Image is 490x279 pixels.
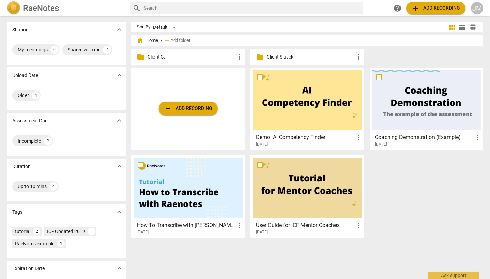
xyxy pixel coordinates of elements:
[115,208,124,216] span: expand_more
[68,46,100,53] div: Shared with me
[115,117,124,125] span: expand_more
[447,22,457,32] button: Tile view
[134,158,243,235] a: How To Transcribe with [PERSON_NAME][DATE]
[256,221,354,229] h3: User Guide for ICF Mentor Coaches
[406,2,465,14] button: Upload
[115,162,124,170] span: expand_more
[159,102,218,115] button: Upload
[468,22,478,32] button: Table view
[18,92,29,99] div: Older
[49,182,58,191] div: 4
[114,263,125,274] button: Show more
[448,23,456,31] span: view_module
[15,228,30,235] div: tutorial
[137,221,235,229] h3: How To Transcribe with RaeNotes
[253,158,362,235] a: User Guide for ICF Mentor Coaches[DATE]
[32,91,40,99] div: 4
[470,24,476,30] span: table_chart
[12,265,45,272] p: Expiration Date
[375,133,473,142] h3: Coaching Demonstration (Example)
[354,133,362,142] span: more_vert
[88,228,95,235] div: 1
[267,53,355,61] p: Client Slavek
[137,24,150,30] div: Sort By
[144,3,360,14] input: Search
[253,70,362,147] a: Demo: AI Competency Finder[DATE]
[137,229,149,235] span: [DATE]
[457,22,468,32] button: List view
[256,229,268,235] span: [DATE]
[412,4,420,12] span: add
[33,228,40,235] div: 2
[18,183,47,190] div: Up to 10 mins
[7,1,20,15] img: Logo
[12,209,22,216] p: Tags
[161,38,162,43] span: /
[12,117,47,125] p: Assessment Due
[114,116,125,126] button: Show more
[18,137,41,144] div: Incomplete
[375,142,387,147] span: [DATE]
[114,161,125,171] button: Show more
[12,72,38,79] p: Upload Date
[473,133,481,142] span: more_vert
[114,207,125,217] button: Show more
[12,163,31,170] p: Duration
[137,53,145,61] span: folder
[458,23,467,31] span: view_list
[137,37,158,44] span: Home
[18,46,48,53] div: My recordings
[7,1,125,15] a: LogoRaeNotes
[114,70,125,80] button: Show more
[137,37,144,44] span: home
[47,228,85,235] div: ICF Updated 2019
[393,4,402,12] span: help
[153,22,178,33] div: Default
[235,221,243,229] span: more_vert
[114,24,125,35] button: Show more
[471,2,483,14] button: JM
[15,240,54,247] div: RaeNotes example
[391,2,404,14] a: Help
[428,272,479,279] div: Ask support
[256,133,354,142] h3: Demo: AI Competency Finder
[57,240,65,247] div: 1
[256,142,268,147] span: [DATE]
[412,4,460,12] span: Add recording
[164,37,170,44] span: add
[103,46,111,54] div: 4
[50,46,59,54] div: 0
[44,137,52,145] div: 2
[115,71,124,79] span: expand_more
[256,53,264,61] span: folder
[354,221,362,229] span: more_vert
[355,53,363,61] span: more_vert
[133,4,141,12] span: search
[372,70,481,147] a: Coaching Demonstration (Example)[DATE]
[164,104,212,113] span: Add recording
[115,264,124,273] span: expand_more
[12,26,29,33] p: Sharing
[23,3,59,13] h2: RaeNotes
[148,53,235,61] p: Client G.
[115,26,124,34] span: expand_more
[164,104,172,113] span: add
[235,53,244,61] span: more_vert
[170,38,190,43] span: Add folder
